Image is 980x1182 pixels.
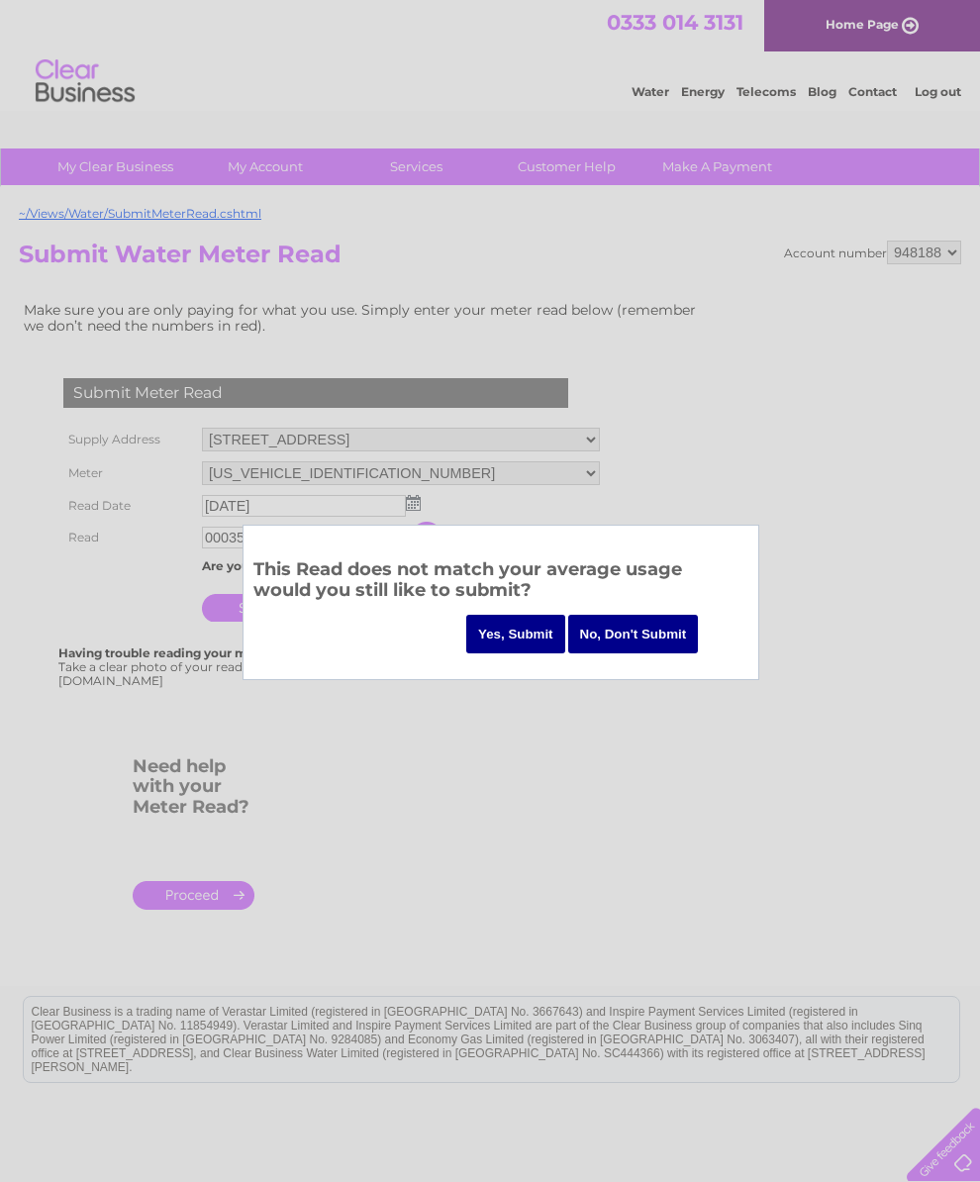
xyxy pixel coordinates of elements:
[568,615,699,653] input: No, Don't Submit
[915,84,961,99] a: Log out
[607,10,743,35] a: 0333 014 3131
[466,615,565,653] input: Yes, Submit
[681,84,725,99] a: Energy
[35,51,136,112] img: logo.png
[736,84,796,99] a: Telecoms
[848,84,897,99] a: Contact
[632,84,669,99] a: Water
[808,84,836,99] a: Blog
[253,555,748,610] h3: This Read does not match your average usage would you still like to submit?
[24,11,959,96] div: Clear Business is a trading name of Verastar Limited (registered in [GEOGRAPHIC_DATA] No. 3667643...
